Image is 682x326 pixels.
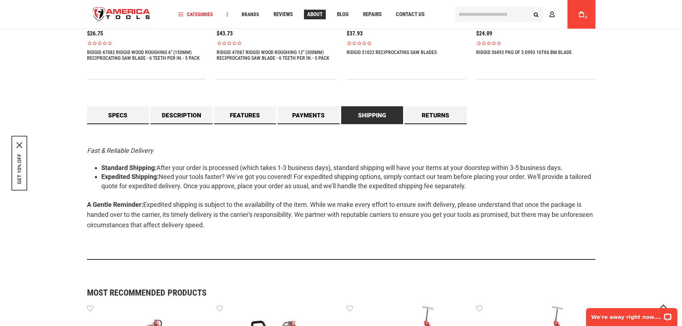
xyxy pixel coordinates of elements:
[360,10,385,19] a: Repairs
[101,172,595,190] li: Need your tools faster? We've got you covered! For expedited shipping options, simply contact our...
[87,1,156,28] img: America Tools
[393,10,428,19] a: Contact Us
[476,49,572,55] a: RIDGID 56892 PKG OF 5 D993 10TX6 BM BLADE
[101,163,595,172] li: After your order is processed (which takes 1-3 business days), standard shipping will have your i...
[217,49,336,61] a: RIDGID 47087 RIDGID WOOD ROUGHING 12" (300MM) RECIPROCATING SAW BLADE - 6 TEETH PER IN.- 5 PACK
[476,40,595,46] span: Rated 0.0 out of 5 stars 0 reviews
[217,40,336,46] span: Rated 0.0 out of 5 stars 0 reviews
[270,10,296,19] a: Reviews
[304,10,326,19] a: About
[214,106,276,124] a: Features
[277,106,340,124] a: Payments
[347,30,363,37] span: $37.93
[341,106,403,124] a: Shipping
[150,106,213,124] a: Description
[87,1,156,28] a: store logo
[16,142,22,148] svg: close icon
[347,49,437,55] a: RIDGID 51022 RECIPROCATING SAW BLADES
[87,40,206,46] span: Rated 0.0 out of 5 stars 0 reviews
[87,49,206,61] a: RIDGID 47082 RIDGID WOOD ROUGHING 6" (150MM) RECIPROCATING SAW BLADE - 6 TEETH PER IN.- 5 PACK
[585,15,587,19] span: 0
[87,200,595,230] p: Expedited shipping is subject to the availability of the item. While we make every effort to ensu...
[529,8,543,21] button: Search
[363,12,382,17] span: Repairs
[87,201,143,208] strong: A Gentle Reminder:
[217,30,233,37] span: $43.73
[179,12,213,17] span: Categories
[238,10,262,19] a: Brands
[101,173,159,180] strong: Expedited Shipping:
[16,142,22,148] button: Close
[242,12,259,17] span: Brands
[334,10,352,19] a: Blog
[87,147,153,154] em: Fast & Reliable Delivery
[347,40,466,46] span: Rated 0.0 out of 5 stars 0 reviews
[87,288,570,297] strong: Most Recommended Products
[405,106,467,124] a: Returns
[16,154,22,184] button: GET 10% OFF
[101,164,156,171] strong: Standard Shipping:
[581,303,682,326] iframe: LiveChat chat widget
[175,10,216,19] a: Categories
[307,12,323,17] span: About
[476,30,492,37] span: $24.09
[274,12,293,17] span: Reviews
[337,12,349,17] span: Blog
[87,30,103,37] span: $26.75
[396,12,425,17] span: Contact Us
[87,106,149,124] a: Specs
